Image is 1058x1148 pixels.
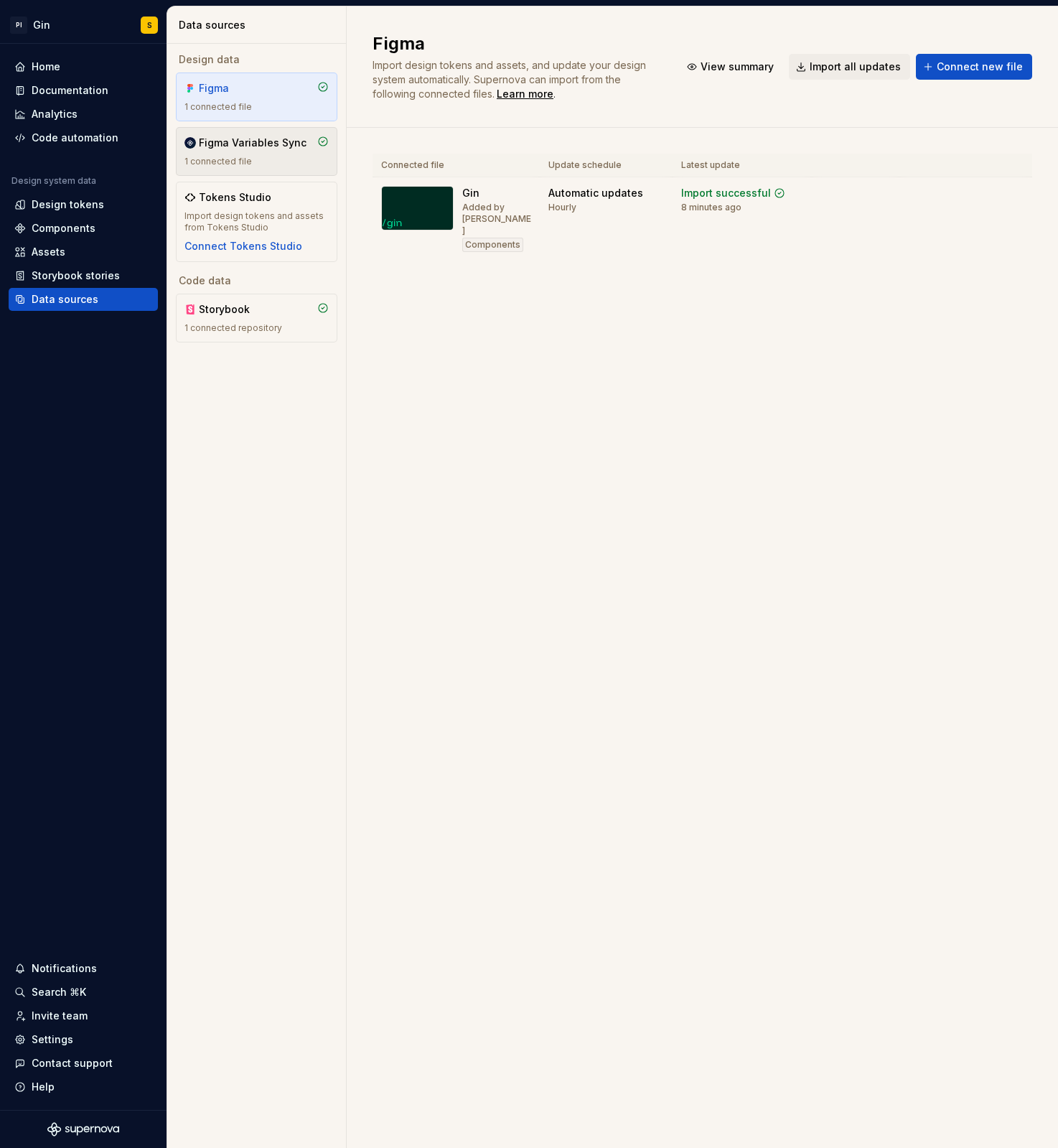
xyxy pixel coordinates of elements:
span: Import all updates [810,60,901,74]
span: View summary [701,60,774,74]
button: Connect Tokens Studio [184,239,302,253]
div: Hourly [548,202,576,213]
div: Design data [176,52,337,67]
span: . [495,89,556,100]
div: Tokens Studio [199,190,271,205]
span: Connect new file [937,60,1023,74]
div: Code data [176,274,337,288]
div: Components [462,238,523,252]
th: Latest update [673,154,812,177]
a: Figma1 connected file [176,73,337,121]
button: Notifications [9,957,158,980]
a: Home [9,55,158,78]
a: Code automation [9,126,158,149]
button: Connect new file [916,54,1032,80]
button: PIGinS [3,9,164,40]
a: Invite team [9,1004,158,1027]
div: Analytics [32,107,78,121]
div: Import successful [681,186,771,200]
a: Design tokens [9,193,158,216]
a: Settings [9,1028,158,1051]
a: Data sources [9,288,158,311]
div: Data sources [179,18,340,32]
span: Import design tokens and assets, and update your design system automatically. Supernova can impor... [373,59,649,100]
div: Added by [PERSON_NAME] [462,202,531,236]
a: Figma Variables Sync1 connected file [176,127,337,176]
div: Home [32,60,60,74]
a: Storybook stories [9,264,158,287]
div: 1 connected file [184,101,329,113]
div: Design system data [11,175,96,187]
a: Tokens StudioImport design tokens and assets from Tokens StudioConnect Tokens Studio [176,182,337,262]
div: Invite team [32,1009,88,1023]
div: Components [32,221,95,235]
div: Documentation [32,83,108,98]
div: Notifications [32,961,97,976]
button: Contact support [9,1052,158,1075]
div: Code automation [32,131,118,145]
h2: Figma [373,32,663,55]
div: Data sources [32,292,98,307]
a: Assets [9,241,158,263]
div: Automatic updates [548,186,643,200]
button: View summary [680,54,783,80]
a: Documentation [9,79,158,102]
button: Import all updates [789,54,910,80]
div: PI [10,17,27,34]
div: S [147,19,152,31]
div: Assets [32,245,65,259]
a: Components [9,217,158,240]
div: Search ⌘K [32,985,86,999]
th: Connected file [373,154,540,177]
a: Learn more [497,87,553,101]
div: Figma [199,81,268,95]
svg: Supernova Logo [47,1122,119,1137]
div: Contact support [32,1056,113,1070]
div: Figma Variables Sync [199,136,306,150]
button: Help [9,1075,158,1098]
div: Help [32,1080,55,1094]
div: Storybook stories [32,269,120,283]
div: Gin [33,18,50,32]
div: 8 minutes ago [681,202,741,213]
th: Update schedule [540,154,672,177]
div: Gin [462,186,479,200]
a: Analytics [9,103,158,126]
div: Design tokens [32,197,104,212]
a: Storybook1 connected repository [176,294,337,342]
div: 1 connected repository [184,322,329,334]
div: Import design tokens and assets from Tokens Studio [184,210,329,233]
button: Search ⌘K [9,981,158,1004]
div: 1 connected file [184,156,329,167]
div: Settings [32,1032,73,1047]
div: Storybook [199,302,268,317]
